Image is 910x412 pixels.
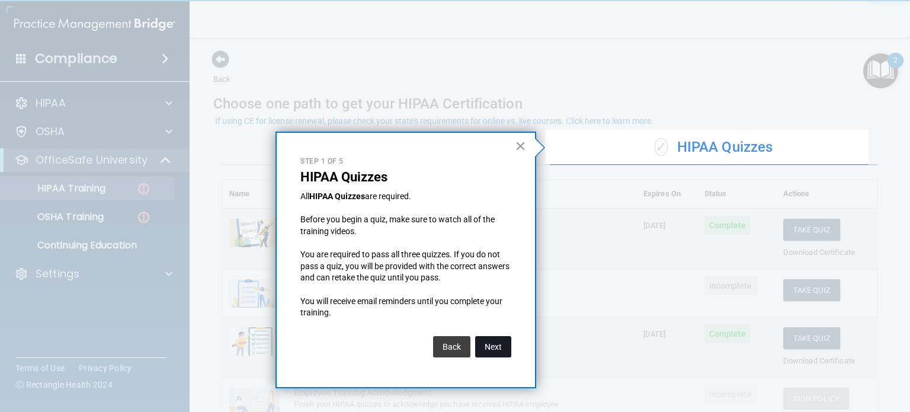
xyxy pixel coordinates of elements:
[309,191,365,201] strong: HIPAA Quizzes
[300,249,511,284] p: You are required to pass all three quizzes. If you do not pass a quiz, you will be provided with ...
[300,296,511,319] p: You will receive email reminders until you complete your training.
[300,157,511,167] p: Step 1 of 5
[655,138,668,156] span: ✓
[550,130,877,165] div: HIPAA Quizzes
[515,136,526,155] button: Close
[300,214,511,237] p: Before you begin a quiz, make sure to watch all of the training videos.
[300,191,309,201] span: All
[851,330,896,375] iframe: Drift Widget Chat Controller
[475,336,511,357] button: Next
[365,191,411,201] span: are required.
[300,170,511,185] p: HIPAA Quizzes
[433,336,470,357] button: Back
